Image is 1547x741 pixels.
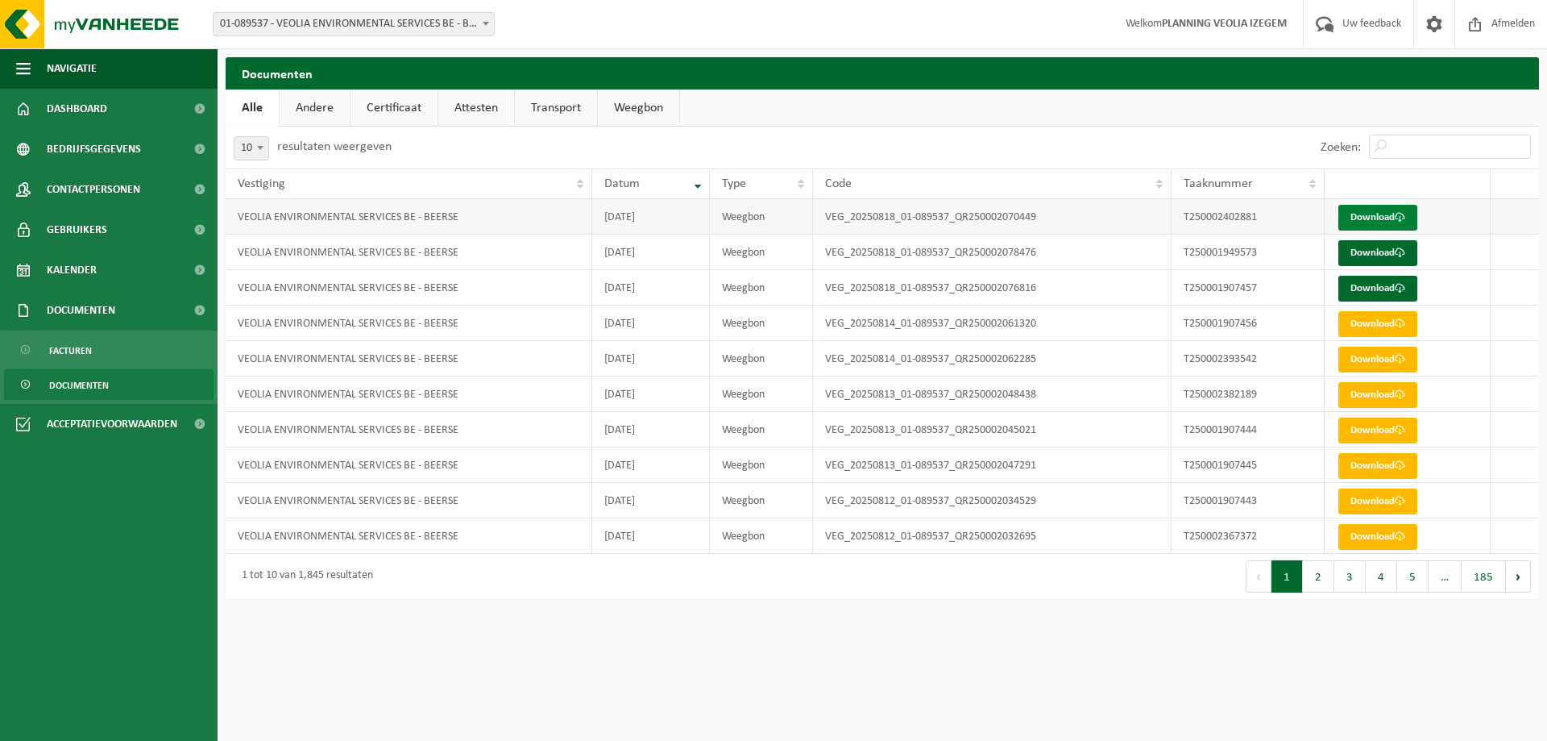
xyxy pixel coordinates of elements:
a: Download [1338,205,1417,231]
td: T250002367372 [1172,518,1325,554]
span: Contactpersonen [47,169,140,210]
td: [DATE] [592,483,709,518]
td: VEG_20250812_01-089537_QR250002034529 [813,483,1172,518]
td: VEG_20250812_01-089537_QR250002032695 [813,518,1172,554]
label: Zoeken: [1321,141,1361,154]
span: Kalender [47,250,97,290]
td: VEOLIA ENVIRONMENTAL SERVICES BE - BEERSE [226,199,592,235]
a: Download [1338,347,1417,373]
span: Acceptatievoorwaarden [47,404,177,444]
td: [DATE] [592,199,709,235]
td: Weegbon [710,518,814,554]
button: 185 [1462,560,1506,593]
td: [DATE] [592,518,709,554]
td: T250001907443 [1172,483,1325,518]
button: 5 [1397,560,1429,593]
span: Code [825,177,852,190]
span: 01-089537 - VEOLIA ENVIRONMENTAL SERVICES BE - BEERSE [214,13,494,35]
td: T250002382189 [1172,377,1325,412]
label: resultaten weergeven [277,140,392,153]
a: Documenten [4,369,214,400]
a: Transport [515,90,597,127]
td: Weegbon [710,341,814,377]
td: Weegbon [710,199,814,235]
td: Weegbon [710,377,814,412]
span: … [1429,560,1462,593]
a: Attesten [438,90,514,127]
td: T250002402881 [1172,199,1325,235]
td: VEG_20250813_01-089537_QR250002045021 [813,412,1172,448]
a: Alle [226,90,279,127]
td: VEOLIA ENVIRONMENTAL SERVICES BE - BEERSE [226,235,592,270]
button: 3 [1334,560,1366,593]
span: Datum [604,177,640,190]
span: 10 [234,136,269,160]
button: 1 [1271,560,1303,593]
td: VEG_20250814_01-089537_QR250002062285 [813,341,1172,377]
strong: PLANNING VEOLIA IZEGEM [1162,18,1287,30]
td: VEG_20250814_01-089537_QR250002061320 [813,306,1172,341]
td: [DATE] [592,235,709,270]
td: T250002393542 [1172,341,1325,377]
td: VEOLIA ENVIRONMENTAL SERVICES BE - BEERSE [226,377,592,412]
span: Vestiging [238,177,285,190]
td: VEG_20250818_01-089537_QR250002078476 [813,235,1172,270]
span: Type [722,177,746,190]
td: VEOLIA ENVIRONMENTAL SERVICES BE - BEERSE [226,306,592,341]
td: Weegbon [710,270,814,306]
span: Bedrijfsgegevens [47,129,141,169]
td: VEOLIA ENVIRONMENTAL SERVICES BE - BEERSE [226,270,592,306]
td: Weegbon [710,412,814,448]
a: Facturen [4,335,214,365]
a: Download [1338,240,1417,266]
td: [DATE] [592,306,709,341]
td: VEOLIA ENVIRONMENTAL SERVICES BE - BEERSE [226,448,592,483]
a: Download [1338,524,1417,550]
a: Download [1338,382,1417,408]
td: VEG_20250818_01-089537_QR250002070449 [813,199,1172,235]
td: T250001949573 [1172,235,1325,270]
td: T250001907445 [1172,448,1325,483]
a: Weegbon [598,90,679,127]
td: VEOLIA ENVIRONMENTAL SERVICES BE - BEERSE [226,483,592,518]
td: [DATE] [592,341,709,377]
td: VEOLIA ENVIRONMENTAL SERVICES BE - BEERSE [226,412,592,448]
button: Previous [1246,560,1271,593]
td: VEG_20250818_01-089537_QR250002076816 [813,270,1172,306]
td: VEOLIA ENVIRONMENTAL SERVICES BE - BEERSE [226,518,592,554]
span: Gebruikers [47,210,107,250]
span: Navigatie [47,48,97,89]
a: Download [1338,311,1417,337]
td: [DATE] [592,270,709,306]
td: T250001907456 [1172,306,1325,341]
span: 01-089537 - VEOLIA ENVIRONMENTAL SERVICES BE - BEERSE [213,12,495,36]
td: Weegbon [710,448,814,483]
h2: Documenten [226,57,1539,89]
td: T250001907444 [1172,412,1325,448]
span: 10 [234,137,268,160]
td: Weegbon [710,235,814,270]
button: 2 [1303,560,1334,593]
td: VEG_20250813_01-089537_QR250002048438 [813,377,1172,412]
td: Weegbon [710,306,814,341]
a: Download [1338,418,1417,443]
a: Download [1338,453,1417,479]
a: Download [1338,489,1417,514]
a: Andere [280,90,350,127]
td: [DATE] [592,448,709,483]
button: Next [1506,560,1531,593]
button: 4 [1366,560,1397,593]
span: Facturen [49,335,92,366]
a: Download [1338,276,1417,302]
td: VEOLIA ENVIRONMENTAL SERVICES BE - BEERSE [226,341,592,377]
td: [DATE] [592,377,709,412]
a: Certificaat [350,90,438,127]
span: Documenten [49,370,109,401]
span: Dashboard [47,89,107,129]
td: VEG_20250813_01-089537_QR250002047291 [813,448,1172,483]
div: 1 tot 10 van 1,845 resultaten [234,562,373,591]
td: [DATE] [592,412,709,448]
td: T250001907457 [1172,270,1325,306]
span: Taaknummer [1184,177,1253,190]
span: Documenten [47,290,115,331]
